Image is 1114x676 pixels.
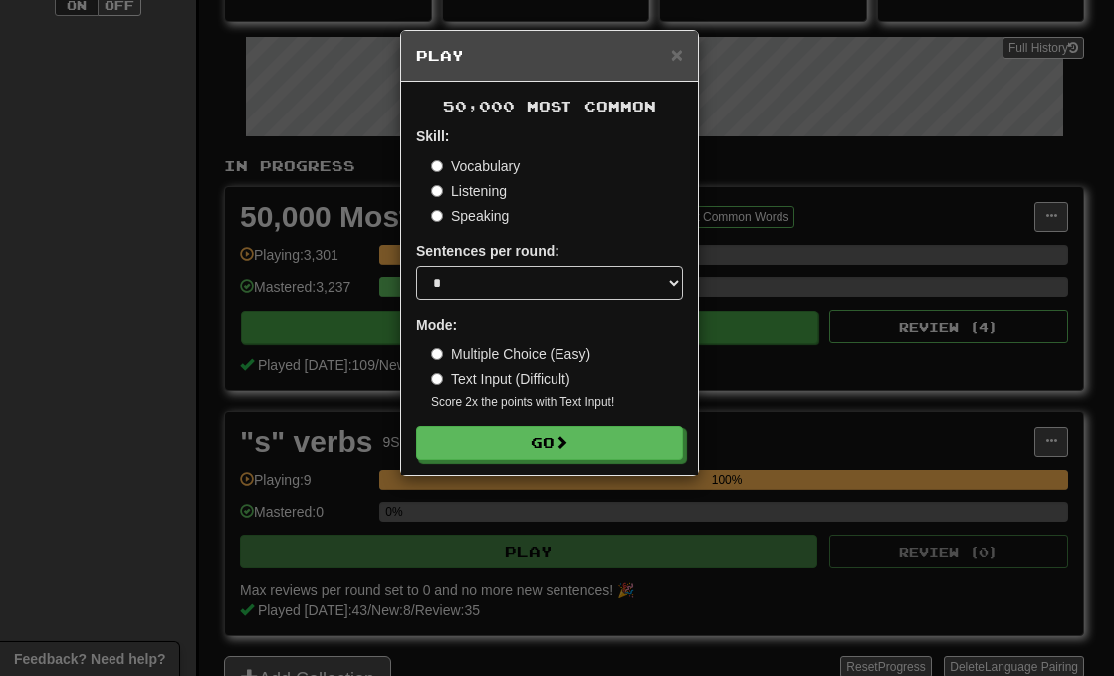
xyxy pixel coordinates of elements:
[431,369,570,389] label: Text Input (Difficult)
[431,210,443,222] input: Speaking
[431,156,520,176] label: Vocabulary
[431,348,443,360] input: Multiple Choice (Easy)
[416,426,683,460] button: Go
[431,344,590,364] label: Multiple Choice (Easy)
[416,46,683,66] h5: Play
[431,185,443,197] input: Listening
[431,160,443,172] input: Vocabulary
[431,394,683,411] small: Score 2x the points with Text Input !
[671,43,683,66] span: ×
[416,241,559,261] label: Sentences per round:
[431,181,507,201] label: Listening
[671,44,683,65] button: Close
[416,317,457,333] strong: Mode:
[431,206,509,226] label: Speaking
[416,128,449,144] strong: Skill:
[431,373,443,385] input: Text Input (Difficult)
[443,98,656,114] span: 50,000 Most Common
